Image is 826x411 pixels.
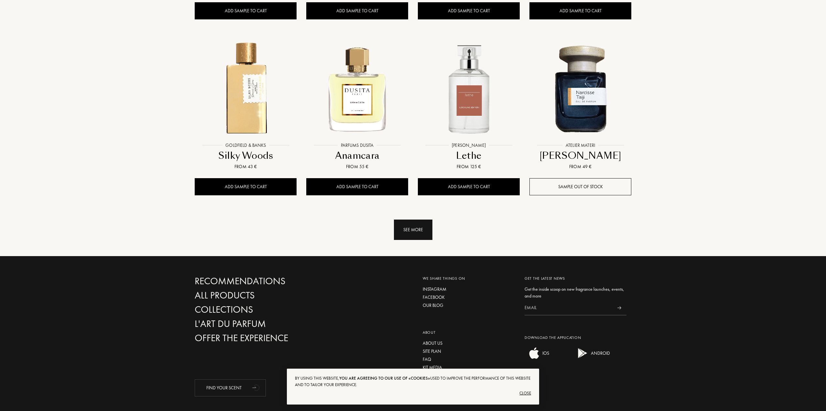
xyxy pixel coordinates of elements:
div: Add sample to cart [529,2,631,19]
div: We share things on [423,276,515,281]
div: Add sample to cart [418,2,520,19]
a: Instagram [423,286,515,293]
a: Offer the experience [195,332,334,344]
a: Collections [195,304,334,315]
div: Add sample to cart [418,178,520,195]
div: See more [394,220,432,240]
a: Facebook [423,294,515,301]
div: Find your scent [195,379,266,396]
a: Recommendations [195,276,334,287]
div: From 43 € [197,163,294,170]
img: android app [576,347,589,360]
div: Close [295,388,531,398]
div: About [423,330,515,335]
div: From 49 € [532,163,629,170]
input: Email [525,301,612,315]
a: android appANDROID [573,355,610,361]
a: Narcisse Taiji Atelier MateriAtelier Materi[PERSON_NAME]From 49 € [529,31,631,178]
div: IOS [541,347,549,360]
a: Silky Woods Goldfield & BanksGoldfield & BanksSilky WoodsFrom 43 € [195,31,297,178]
div: animation [250,381,263,394]
div: Sample out of stock [529,178,631,195]
a: Lethe Ulrich Lang[PERSON_NAME]LetheFrom 125 € [418,31,520,178]
a: All products [195,290,334,301]
a: Anamcara Parfums DusitaParfums DusitaAnamcaraFrom 55 € [306,31,408,178]
a: FAQ [423,356,515,363]
a: ios appIOS [525,355,549,361]
div: Download the application [525,335,626,341]
div: Add sample to cart [195,2,297,19]
img: Silky Woods Goldfield & Banks [195,38,296,138]
a: Kit media [423,364,515,371]
img: ios app [528,347,541,360]
img: news_send.svg [617,306,621,309]
img: Narcisse Taiji Atelier Materi [530,38,631,138]
a: Site plan [423,348,515,355]
div: Add sample to cart [306,178,408,195]
div: Get the latest news [525,276,626,281]
a: L'Art du Parfum [195,318,334,330]
div: By using this website, used to improve the performance of this website and to tailor your experie... [295,375,531,388]
img: Lethe Ulrich Lang [418,38,519,138]
div: From 55 € [309,163,406,170]
div: Add sample to cart [306,2,408,19]
a: About us [423,340,515,347]
div: Add sample to cart [195,178,297,195]
img: Anamcara Parfums Dusita [307,38,408,138]
span: you are agreeing to our use of «cookies» [339,375,430,381]
a: Our blog [423,302,515,309]
div: From 125 € [420,163,517,170]
div: Get the inside scoop on new fragrance launches, events, and more [525,286,626,299]
div: ANDROID [589,347,610,360]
